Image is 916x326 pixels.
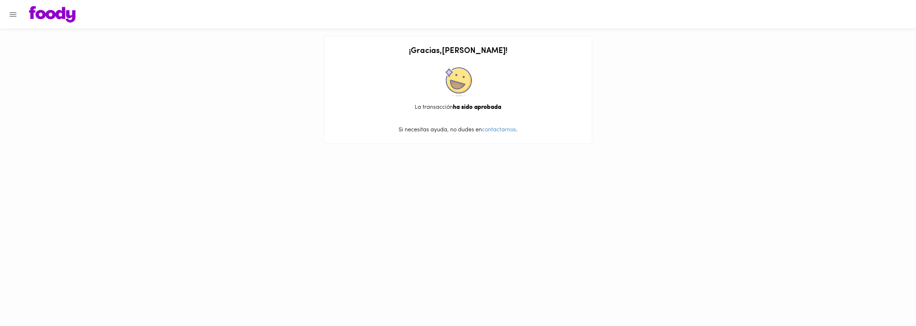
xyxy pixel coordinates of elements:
img: approved.png [444,67,472,96]
h2: ¡ Gracias , [PERSON_NAME] ! [331,47,585,55]
a: contactarnos [482,127,516,133]
button: Menu [4,6,22,23]
p: Si necesitas ayuda, no dudes en . [331,126,585,134]
b: ha sido aprobada [453,104,501,110]
div: La transacción [331,103,585,112]
img: logo.png [29,6,75,23]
